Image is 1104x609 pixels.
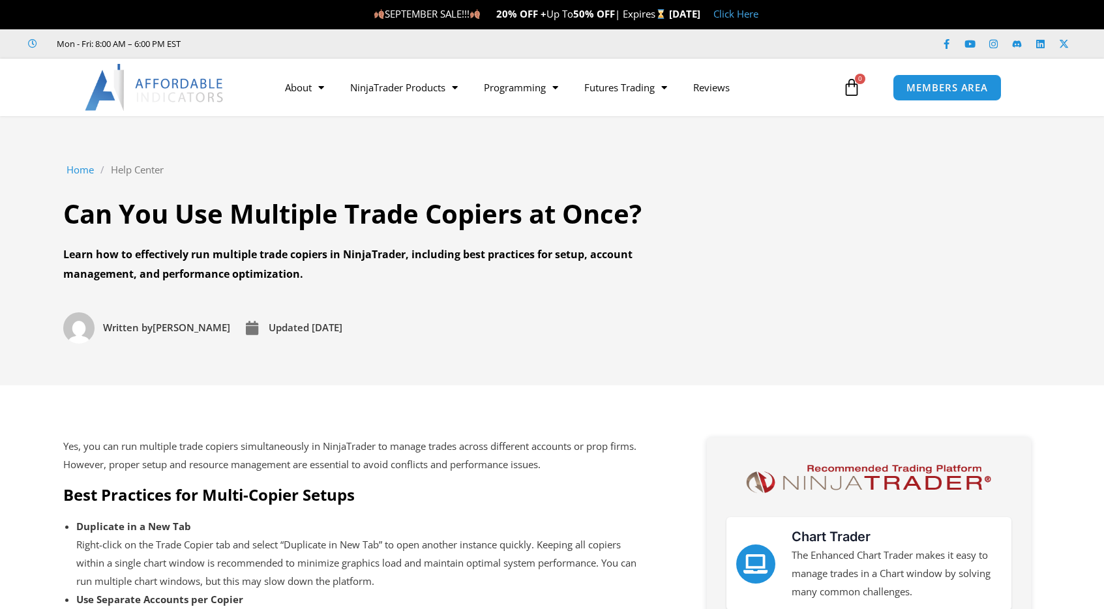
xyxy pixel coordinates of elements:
li: Right-click on the Trade Copier tab and select “Duplicate in New Tab” to open another instance qu... [76,518,648,590]
a: Reviews [680,72,743,102]
a: Futures Trading [571,72,680,102]
span: Updated [269,321,309,334]
strong: Use Separate Accounts per Copier [76,593,243,606]
img: Picture of David Koehler [63,312,95,344]
strong: [DATE] [669,7,700,20]
h1: Can You Use Multiple Trade Copiers at Once? [63,196,663,232]
img: ⌛ [656,9,666,19]
img: 🍂 [470,9,480,19]
a: Help Center [111,161,164,179]
img: NinjaTrader Logo | Affordable Indicators – NinjaTrader [740,460,996,498]
a: Chart Trader [736,544,775,584]
span: SEPTEMBER SALE!!! Up To | Expires [374,7,669,20]
a: NinjaTrader Products [337,72,471,102]
a: Chart Trader [792,529,871,544]
span: Written by [103,321,153,334]
a: About [272,72,337,102]
a: Click Here [713,7,758,20]
nav: Menu [272,72,839,102]
img: LogoAI | Affordable Indicators – NinjaTrader [85,64,225,111]
p: Yes, you can run multiple trade copiers simultaneously in NinjaTrader to manage trades across dif... [63,438,661,474]
a: Programming [471,72,571,102]
p: The Enhanced Chart Trader makes it easy to manage trades in a Chart window by solving many common... [792,546,1002,601]
span: MEMBERS AREA [906,83,988,93]
strong: Duplicate in a New Tab [76,520,191,533]
iframe: Customer reviews powered by Trustpilot [199,37,395,50]
span: 0 [855,74,865,84]
a: Home [67,161,94,179]
strong: 20% OFF + [496,7,546,20]
img: 🍂 [374,9,384,19]
span: [PERSON_NAME] [100,319,230,337]
span: / [100,161,104,179]
strong: 50% OFF [573,7,615,20]
a: 0 [823,68,880,106]
span: Mon - Fri: 8:00 AM – 6:00 PM EST [53,36,181,52]
time: [DATE] [312,321,342,334]
div: Learn how to effectively run multiple trade copiers in NinjaTrader, including best practices for ... [63,245,663,284]
a: MEMBERS AREA [893,74,1002,101]
h2: Best Practices for Multi-Copier Setups [63,484,661,505]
